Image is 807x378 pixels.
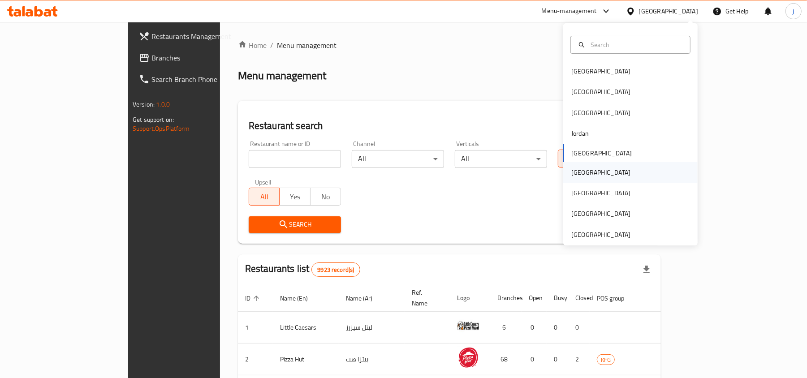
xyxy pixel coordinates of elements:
span: Name (En) [280,293,319,304]
td: 6 [490,312,522,344]
span: Search [256,219,334,230]
a: Branches [132,47,263,69]
span: Get support on: [133,114,174,125]
div: [GEOGRAPHIC_DATA] [571,168,630,177]
div: All [455,150,547,168]
div: [GEOGRAPHIC_DATA] [571,87,630,97]
div: [GEOGRAPHIC_DATA] [571,209,630,219]
div: Total records count [311,262,360,277]
li: / [270,40,273,51]
td: 2 [568,344,590,375]
span: Branches [151,52,256,63]
span: j [793,6,794,16]
td: Pizza Hut [273,344,339,375]
td: 0 [547,312,568,344]
h2: Restaurants list [245,262,360,277]
td: 0 [547,344,568,375]
button: All [249,188,280,206]
td: بيتزا هت [339,344,405,375]
button: No [310,188,341,206]
th: Busy [547,284,568,312]
span: POS group [597,293,636,304]
div: Jordan [571,129,589,138]
td: ليتل سيزرز [339,312,405,344]
a: Restaurants Management [132,26,263,47]
span: 1.0.0 [156,99,170,110]
div: Export file [636,259,657,280]
button: Search [249,216,341,233]
span: ID [245,293,262,304]
div: [GEOGRAPHIC_DATA] [571,108,630,118]
span: Name (Ar) [346,293,384,304]
span: Yes [283,190,306,203]
nav: breadcrumb [238,40,661,51]
span: All [562,152,585,165]
div: [GEOGRAPHIC_DATA] [571,66,630,76]
h2: Menu management [238,69,326,83]
td: Little Caesars [273,312,339,344]
span: Restaurants Management [151,31,256,42]
td: 0 [522,344,547,375]
span: All [253,190,276,203]
input: Search [587,40,685,50]
span: KFG [597,355,614,365]
th: Logo [450,284,490,312]
a: Search Branch Phone [132,69,263,90]
span: Ref. Name [412,287,439,309]
label: Upsell [255,179,272,185]
div: [GEOGRAPHIC_DATA] [571,230,630,240]
div: [GEOGRAPHIC_DATA] [639,6,698,16]
div: All [352,150,444,168]
th: Closed [568,284,590,312]
span: Menu management [277,40,337,51]
div: Menu-management [542,6,597,17]
img: Pizza Hut [457,346,479,369]
div: [GEOGRAPHIC_DATA] [571,188,630,198]
span: 9923 record(s) [312,266,359,274]
td: 0 [522,312,547,344]
span: Version: [133,99,155,110]
td: 0 [568,312,590,344]
th: Branches [490,284,522,312]
button: All [558,150,589,168]
span: Search Branch Phone [151,74,256,85]
h2: Restaurant search [249,119,650,133]
th: Open [522,284,547,312]
input: Search for restaurant name or ID.. [249,150,341,168]
img: Little Caesars [457,314,479,337]
td: 68 [490,344,522,375]
span: No [314,190,337,203]
button: Yes [279,188,310,206]
a: Support.OpsPlatform [133,123,190,134]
